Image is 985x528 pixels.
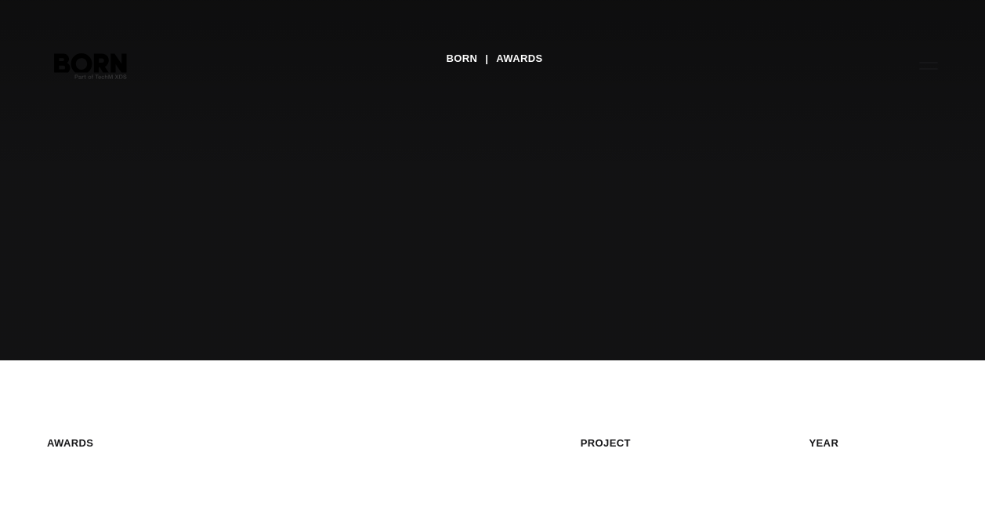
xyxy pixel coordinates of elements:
[47,436,557,451] div: Awards
[446,47,477,71] a: BORN
[910,49,947,81] button: Open
[581,436,786,451] div: Project
[496,47,542,71] a: Awards
[809,436,939,451] div: Year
